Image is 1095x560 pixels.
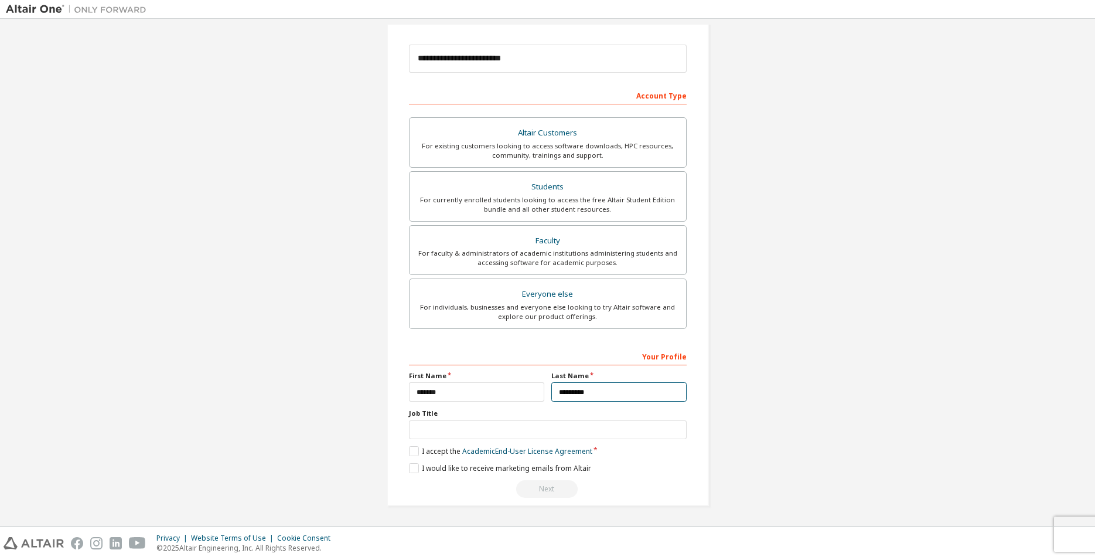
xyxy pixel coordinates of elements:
img: altair_logo.svg [4,537,64,549]
div: Cookie Consent [277,534,337,543]
div: For faculty & administrators of academic institutions administering students and accessing softwa... [417,249,679,267]
div: Privacy [156,534,191,543]
a: Academic End-User License Agreement [462,446,592,456]
img: facebook.svg [71,537,83,549]
img: youtube.svg [129,537,146,549]
label: First Name [409,371,544,381]
div: Everyone else [417,286,679,303]
img: linkedin.svg [110,537,122,549]
div: Your Profile [409,347,687,365]
div: Altair Customers [417,125,679,141]
div: Students [417,179,679,195]
p: © 2025 Altair Engineering, Inc. All Rights Reserved. [156,543,337,553]
div: Read and acccept EULA to continue [409,480,687,498]
div: Faculty [417,233,679,249]
div: Website Terms of Use [191,534,277,543]
label: I accept the [409,446,592,456]
label: Last Name [551,371,687,381]
img: instagram.svg [90,537,103,549]
div: Account Type [409,86,687,104]
div: For existing customers looking to access software downloads, HPC resources, community, trainings ... [417,141,679,160]
label: I would like to receive marketing emails from Altair [409,463,591,473]
div: For individuals, businesses and everyone else looking to try Altair software and explore our prod... [417,303,679,321]
label: Job Title [409,409,687,418]
div: For currently enrolled students looking to access the free Altair Student Edition bundle and all ... [417,195,679,214]
img: Altair One [6,4,152,15]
